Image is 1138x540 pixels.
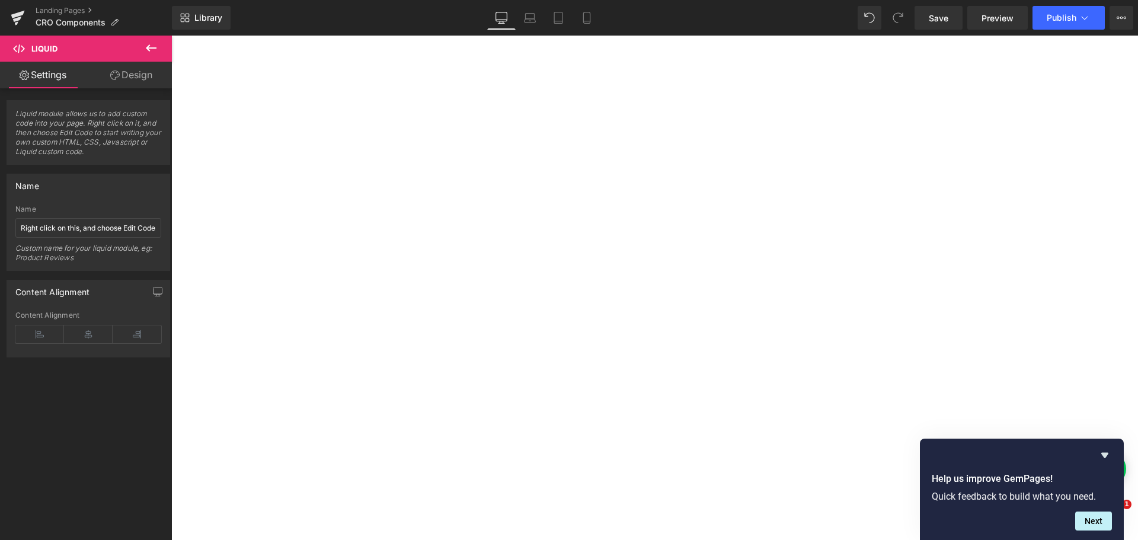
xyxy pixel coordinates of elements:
[1075,512,1112,531] button: Next question
[886,6,910,30] button: Redo
[15,311,161,319] div: Content Alignment
[1098,448,1112,462] button: Hide survey
[932,472,1112,486] h2: Help us improve GemPages!
[1047,13,1076,23] span: Publish
[932,491,1112,502] p: Quick feedback to build what you need.
[1122,500,1131,509] span: 1
[88,62,174,88] a: Design
[929,12,948,24] span: Save
[15,205,161,213] div: Name
[967,6,1028,30] a: Preview
[487,6,516,30] a: Desktop
[15,244,161,270] div: Custom name for your liquid module, eg: Product Reviews
[36,6,172,15] a: Landing Pages
[15,174,39,191] div: Name
[1110,6,1133,30] button: More
[194,12,222,23] span: Library
[31,44,57,53] span: Liquid
[573,6,601,30] a: Mobile
[1032,6,1105,30] button: Publish
[932,448,1112,531] div: Help us improve GemPages!
[982,12,1014,24] span: Preview
[516,6,544,30] a: Laptop
[15,280,89,297] div: Content Alignment
[858,6,881,30] button: Undo
[15,109,161,164] span: Liquid module allows us to add custom code into your page. Right click on it, and then choose Edi...
[36,18,106,27] span: CRO Components
[172,6,231,30] a: New Library
[544,6,573,30] a: Tablet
